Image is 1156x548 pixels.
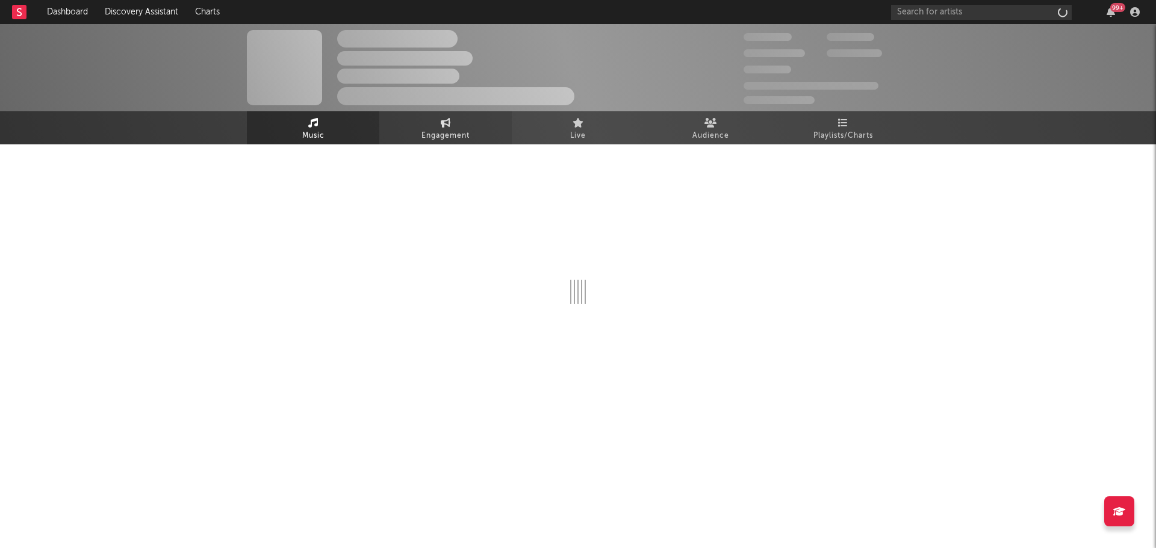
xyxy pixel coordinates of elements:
input: Search for artists [891,5,1072,20]
span: Jump Score: 85.0 [744,96,815,104]
span: Music [302,129,325,143]
a: Music [247,111,379,144]
span: Audience [692,129,729,143]
button: 99+ [1107,7,1115,17]
span: 100,000 [827,33,874,41]
span: 300,000 [744,33,792,41]
span: Live [570,129,586,143]
a: Live [512,111,644,144]
a: Playlists/Charts [777,111,909,144]
span: 100,000 [744,66,791,73]
div: 99 + [1110,3,1125,12]
span: 1,000,000 [827,49,882,57]
span: Engagement [421,129,470,143]
a: Audience [644,111,777,144]
span: 50,000,000 [744,49,805,57]
span: 50,000,000 Monthly Listeners [744,82,878,90]
span: Playlists/Charts [813,129,873,143]
a: Engagement [379,111,512,144]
